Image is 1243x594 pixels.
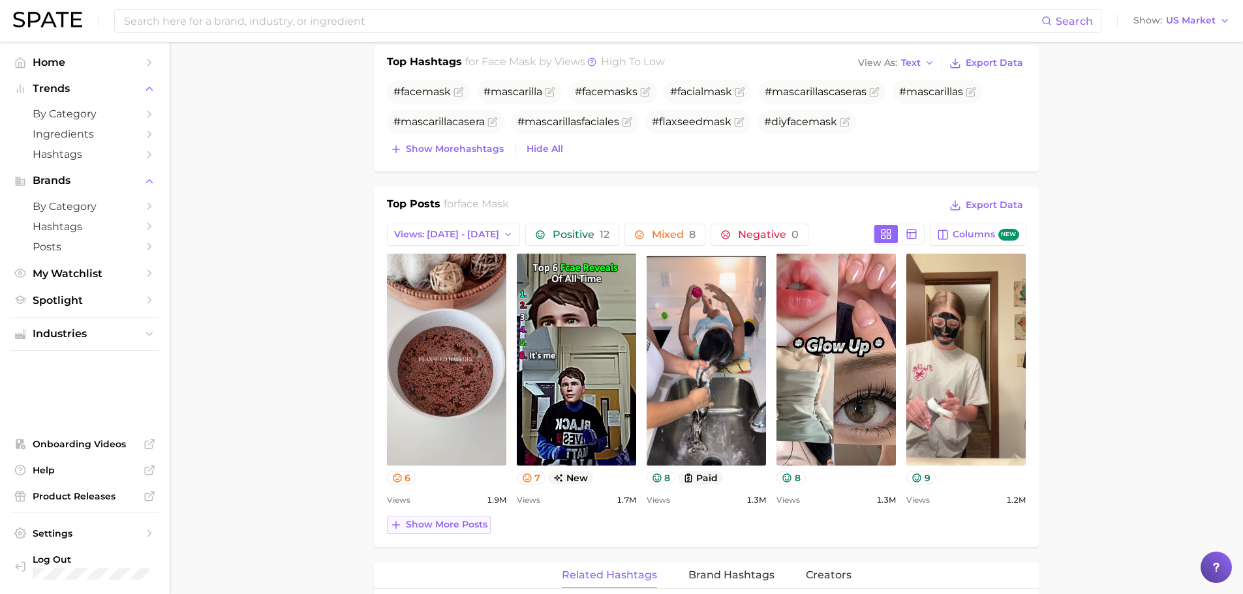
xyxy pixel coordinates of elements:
[10,124,159,144] a: Ingredients
[406,519,487,530] span: Show more posts
[10,434,159,454] a: Onboarding Videos
[10,550,159,584] a: Log out. Currently logged in with e-mail meghnar@oddity.com.
[575,85,637,98] span: # s
[10,263,159,284] a: My Watchlist
[746,492,766,508] span: 1.3m
[652,230,696,240] span: Mixed
[647,492,670,508] span: Views
[901,59,921,67] span: Text
[735,87,745,97] button: Flag as miscategorized or irrelevant
[953,229,1019,241] span: Columns
[406,143,504,155] span: Show more hashtags
[517,115,619,128] span: #mascarillasfaciales
[10,290,159,310] a: Spotlight
[10,52,159,72] a: Home
[855,55,938,72] button: View AsText
[869,87,880,97] button: Flag as miscategorized or irrelevant
[966,200,1023,211] span: Export Data
[678,471,723,484] button: paid
[387,54,462,72] h1: Top Hashtags
[10,486,159,506] a: Product Releases
[394,229,499,240] span: Views: [DATE] - [DATE]
[622,117,632,127] button: Flag as miscategorized or irrelevant
[33,241,137,253] span: Posts
[33,128,137,140] span: Ingredients
[393,85,451,98] span: #
[562,569,657,581] span: Related Hashtags
[10,144,159,164] a: Hashtags
[517,492,540,508] span: Views
[422,85,451,98] span: mask
[33,220,137,233] span: Hashtags
[33,294,137,306] span: Spotlight
[1166,17,1216,24] span: US Market
[123,10,1041,32] input: Search here for a brand, industry, or ingredient
[465,54,665,72] h2: for by Views
[876,492,896,508] span: 1.3m
[33,56,137,68] span: Home
[545,87,555,97] button: Flag as miscategorized or irrelevant
[840,117,850,127] button: Flag as miscategorized or irrelevant
[457,198,509,210] span: face mask
[808,115,837,128] span: mask
[703,115,731,128] span: mask
[617,492,636,508] span: 1.7m
[791,228,799,241] span: 0
[33,83,137,95] span: Trends
[1006,492,1026,508] span: 1.2m
[601,55,665,68] span: high to low
[734,117,744,127] button: Flag as miscategorized or irrelevant
[10,460,159,480] a: Help
[670,85,732,98] span: #facial
[1130,12,1233,29] button: ShowUS Market
[553,230,609,240] span: Positive
[776,471,806,484] button: 8
[10,196,159,216] a: by Category
[10,171,159,190] button: Brands
[998,229,1019,241] span: new
[899,85,963,98] span: #mascarillas
[906,492,930,508] span: Views
[776,492,800,508] span: Views
[600,228,609,241] span: 12
[548,471,593,484] span: new
[33,464,137,476] span: Help
[10,324,159,344] button: Industries
[10,79,159,98] button: Trends
[387,471,416,484] button: 6
[1056,15,1093,27] span: Search
[387,224,521,246] button: Views: [DATE] - [DATE]
[647,471,676,484] button: 8
[517,471,546,484] button: 7
[387,492,410,508] span: Views
[387,196,440,216] h1: Top Posts
[906,471,936,484] button: 9
[764,115,837,128] span: #diy
[10,216,159,237] a: Hashtags
[393,115,485,128] span: #mascarillacasera
[787,115,808,128] span: face
[688,569,775,581] span: Brand Hashtags
[444,196,509,216] h2: for
[482,55,536,68] span: face mask
[527,143,563,155] span: Hide All
[33,438,137,450] span: Onboarding Videos
[930,224,1026,246] button: Columnsnew
[1133,17,1162,24] span: Show
[33,554,149,565] span: Log Out
[640,87,651,97] button: Flag as miscategorized or irrelevant
[33,148,137,160] span: Hashtags
[738,230,799,240] span: Negative
[523,140,566,158] button: Hide All
[33,175,137,186] span: Brands
[858,59,897,67] span: View As
[946,196,1026,215] button: Export Data
[387,140,507,158] button: Show morehashtags
[483,85,542,98] span: #mascarilla
[387,516,491,534] button: Show more posts
[401,85,422,98] span: face
[806,569,852,581] span: Creators
[689,228,696,241] span: 8
[10,104,159,124] a: by Category
[33,328,137,340] span: Industries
